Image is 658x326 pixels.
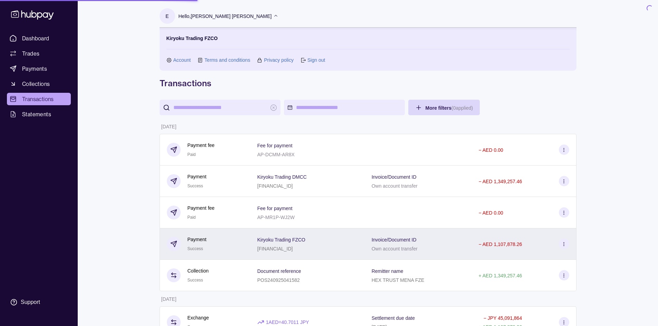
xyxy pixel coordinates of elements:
p: Own account transfer [372,183,418,189]
a: Collections [7,78,71,90]
p: Remitter name [372,268,403,274]
a: Account [173,56,191,64]
p: Kiryoku Trading DMCC [257,174,307,180]
p: − JPY 45,091,864 [484,315,522,321]
p: HEX TRUST MENA FZE [372,277,425,283]
p: Settlement due date [372,315,415,321]
p: [FINANCIAL_ID] [257,183,293,189]
p: Payment fee [188,141,215,149]
p: AP-MR1P-WJ2W [257,215,295,220]
span: Success [188,278,203,283]
span: Success [188,184,203,188]
p: Exchange [188,314,209,322]
a: Privacy policy [264,56,294,64]
p: Document reference [257,268,301,274]
p: Payment [188,173,207,180]
a: Sign out [307,56,325,64]
span: Dashboard [22,34,49,42]
a: Statements [7,108,71,120]
p: Fee for payment [257,206,293,211]
p: Invoice/Document ID [372,174,417,180]
p: POS240925041582 [257,277,300,283]
a: Trades [7,47,71,60]
div: Support [21,298,40,306]
span: Trades [22,49,39,58]
a: Dashboard [7,32,71,45]
span: Statements [22,110,51,118]
p: Kiryoku Trading FZCO [257,237,305,243]
span: Success [188,246,203,251]
button: More filters(0applied) [408,100,480,115]
span: More filters [426,105,473,111]
input: search [173,100,267,115]
span: Paid [188,152,196,157]
span: Payments [22,65,47,73]
p: [DATE] [161,124,177,129]
p: Fee for payment [257,143,293,148]
p: − AED 0.00 [478,147,503,153]
a: Terms and conditions [204,56,250,64]
p: [DATE] [161,296,177,302]
p: Invoice/Document ID [372,237,417,243]
span: Paid [188,215,196,220]
p: Hello, [PERSON_NAME] [PERSON_NAME] [179,12,272,20]
p: E [165,12,169,20]
p: 1 AED = 40.7011 JPY [266,318,309,326]
p: AP-DCMM-AR8X [257,152,295,157]
p: [FINANCIAL_ID] [257,246,293,251]
p: Collection [188,267,209,275]
p: Payment fee [188,204,215,212]
h1: Transactions [160,78,576,89]
span: Collections [22,80,50,88]
p: − AED 1,349,257.46 [478,179,522,184]
a: Transactions [7,93,71,105]
a: Payments [7,62,71,75]
p: − AED 0.00 [478,210,503,216]
p: Kiryoku Trading FZCO [166,34,218,42]
p: Payment [188,236,207,243]
a: Support [7,295,71,309]
p: + AED 1,349,257.46 [478,273,522,278]
p: ( 0 applied) [451,105,473,111]
p: − AED 1,107,878.26 [478,241,522,247]
p: Own account transfer [372,246,418,251]
span: Transactions [22,95,54,103]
